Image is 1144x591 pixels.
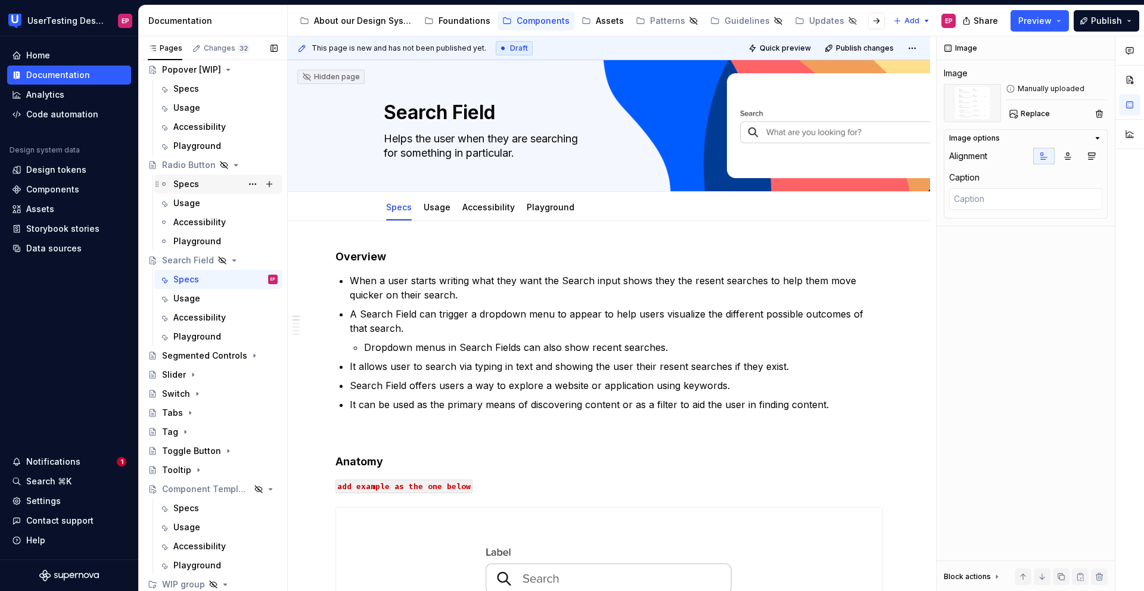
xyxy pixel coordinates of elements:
[26,108,98,120] div: Code automation
[10,145,80,155] div: Design system data
[154,98,282,117] a: Usage
[7,492,131,511] a: Settings
[173,102,200,114] div: Usage
[314,15,412,27] div: About our Design System
[790,11,862,30] a: Updates
[904,16,919,26] span: Add
[386,202,412,212] a: Specs
[154,556,282,575] a: Playground
[162,64,221,76] div: Popover [WIP]
[7,200,131,219] a: Assets
[26,456,80,468] div: Notifications
[956,10,1006,32] button: Share
[143,403,282,422] a: Tabs
[381,129,832,163] textarea: Helps the user when they are searching for something in particular.
[498,11,574,30] a: Components
[1091,15,1122,27] span: Publish
[419,11,495,30] a: Foundations
[944,67,968,79] div: Image
[7,531,131,550] button: Help
[809,15,844,27] div: Updates
[173,83,199,95] div: Specs
[26,49,50,61] div: Home
[162,578,205,590] div: WIP group
[1018,15,1052,27] span: Preview
[944,84,1001,122] img: 4ef7e286-2346-4f4d-9547-dbaf97e11ccc.png
[7,452,131,471] button: Notifications1
[2,8,136,33] button: UserTesting Design SystemEP
[162,407,183,419] div: Tabs
[7,472,131,491] button: Search ⌘K
[302,72,360,82] div: Hidden page
[596,15,624,27] div: Assets
[154,289,282,308] a: Usage
[26,223,100,235] div: Storybook stories
[271,273,275,285] div: EP
[143,461,282,480] a: Tooltip
[350,273,882,302] p: When a user starts writing what they want the Search input shows they the resent searches to help...
[173,235,221,247] div: Playground
[335,480,472,493] code: add example as the one below
[154,117,282,136] a: Accessibility
[439,15,490,27] div: Foundations
[26,164,86,176] div: Design tokens
[162,254,214,266] div: Search Field
[173,140,221,152] div: Playground
[173,521,200,533] div: Usage
[173,197,200,209] div: Usage
[335,250,882,264] h4: Overview
[117,457,126,466] span: 1
[154,175,282,194] a: Specs
[173,502,199,514] div: Specs
[419,194,455,219] div: Usage
[162,369,186,381] div: Slider
[7,85,131,104] a: Analytics
[949,133,1000,143] div: Image options
[162,483,250,495] div: Component Template
[458,194,520,219] div: Accessibility
[162,350,247,362] div: Segmented Controls
[154,136,282,155] a: Playground
[26,495,61,507] div: Settings
[26,515,94,527] div: Contact support
[154,537,282,556] a: Accessibility
[7,511,131,530] button: Contact support
[162,388,190,400] div: Switch
[26,89,64,101] div: Analytics
[510,43,528,53] span: Draft
[745,40,816,57] button: Quick preview
[949,172,980,183] div: Caption
[944,572,991,581] div: Block actions
[173,121,226,133] div: Accessibility
[26,475,71,487] div: Search ⌘K
[154,327,282,346] a: Playground
[7,46,131,65] a: Home
[26,534,45,546] div: Help
[462,202,515,212] a: Accessibility
[39,570,99,581] svg: Supernova Logo
[143,155,282,175] a: Radio Button
[760,43,811,53] span: Quick preview
[26,242,82,254] div: Data sources
[725,15,770,27] div: Guidelines
[705,11,788,30] a: Guidelines
[154,518,282,537] a: Usage
[350,307,882,335] p: A Search Field can trigger a dropdown menu to appear to help users visualize the different possib...
[577,11,629,30] a: Assets
[173,216,226,228] div: Accessibility
[650,15,685,27] div: Patterns
[974,15,998,27] span: Share
[173,273,199,285] div: Specs
[8,14,23,28] img: 41adf70f-fc1c-4662-8e2d-d2ab9c673b1b.png
[238,43,250,53] span: 32
[148,15,282,27] div: Documentation
[143,441,282,461] a: Toggle Button
[143,60,282,79] a: Popover [WIP]
[154,308,282,327] a: Accessibility
[143,346,282,365] a: Segmented Controls
[350,378,882,393] p: Search Field offers users a way to explore a website or application using keywords.
[26,203,54,215] div: Assets
[204,43,250,53] div: Changes
[944,568,1002,585] div: Block actions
